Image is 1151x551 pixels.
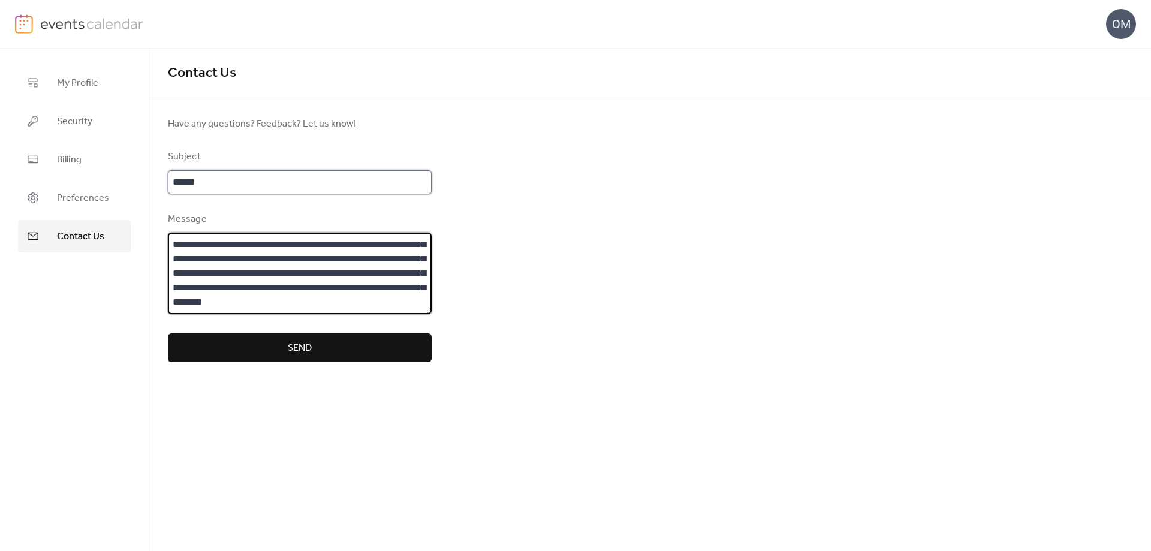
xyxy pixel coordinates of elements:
[15,14,33,34] img: logo
[168,212,429,227] div: Message
[18,143,131,176] a: Billing
[57,153,82,167] span: Billing
[40,14,144,32] img: logo-type
[168,60,236,86] span: Contact Us
[18,67,131,99] a: My Profile
[18,105,131,137] a: Security
[168,150,429,164] div: Subject
[18,220,131,252] a: Contact Us
[57,230,104,244] span: Contact Us
[288,341,312,356] span: Send
[18,182,131,214] a: Preferences
[57,115,92,129] span: Security
[168,117,432,131] span: Have any questions? Feedback? Let us know!
[168,333,432,362] button: Send
[1106,9,1136,39] div: OM
[57,191,109,206] span: Preferences
[57,76,98,91] span: My Profile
